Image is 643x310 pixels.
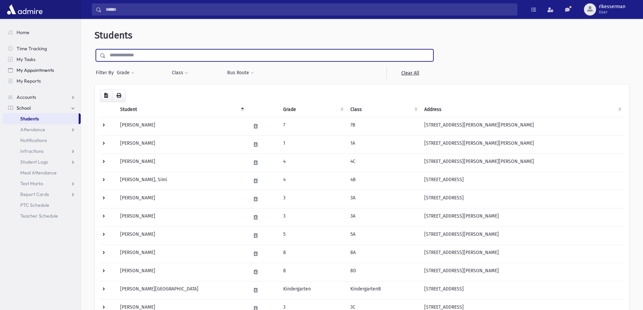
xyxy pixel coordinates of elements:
a: My Appointments [3,65,81,76]
span: Students [20,116,39,122]
td: 3 [279,208,346,226]
span: Infractions [20,148,44,154]
span: My Appointments [17,67,54,73]
a: Clear All [386,67,433,79]
a: Test Marks [3,178,81,189]
a: My Tasks [3,54,81,65]
a: Accounts [3,92,81,103]
button: CSV [100,90,112,102]
td: KindergartenB [346,281,420,299]
td: [PERSON_NAME] [116,263,247,281]
a: Students [3,113,79,124]
td: [PERSON_NAME] [116,190,247,208]
span: Accounts [17,94,36,100]
td: [PERSON_NAME], Simi [116,172,247,190]
td: 4C [346,153,420,172]
a: Student Logs [3,157,81,167]
a: School [3,103,81,113]
span: rlkesserman [599,4,625,9]
th: Student: activate to sort column descending [116,102,247,117]
td: [PERSON_NAME] [116,245,247,263]
td: [PERSON_NAME] [116,135,247,153]
td: Kindergarten [279,281,346,299]
td: 1A [346,135,420,153]
a: PTC Schedule [3,200,81,210]
span: PTC Schedule [20,202,49,208]
td: 3 [279,190,346,208]
td: 7 [279,117,346,135]
td: [STREET_ADDRESS][PERSON_NAME][PERSON_NAME] [420,117,624,135]
td: [STREET_ADDRESS][PERSON_NAME] [420,263,624,281]
span: Attendance [20,126,45,133]
td: [STREET_ADDRESS] [420,172,624,190]
span: My Reports [17,78,41,84]
a: Notifications [3,135,81,146]
td: [PERSON_NAME] [116,153,247,172]
span: My Tasks [17,56,35,62]
td: 8 [279,263,346,281]
td: 5A [346,226,420,245]
td: [STREET_ADDRESS] [420,281,624,299]
span: Students [95,30,132,41]
td: 3A [346,208,420,226]
span: Test Marks [20,180,43,187]
td: 5 [279,226,346,245]
button: Bus Route [227,67,254,79]
td: 3A [346,190,420,208]
td: [STREET_ADDRESS][PERSON_NAME][PERSON_NAME] [420,153,624,172]
span: Teacher Schedule [20,213,58,219]
th: Class: activate to sort column ascending [346,102,420,117]
input: Search [102,3,517,16]
td: 8 [279,245,346,263]
td: 1 [279,135,346,153]
td: [STREET_ADDRESS][PERSON_NAME] [420,245,624,263]
td: [STREET_ADDRESS][PERSON_NAME] [420,208,624,226]
th: Grade: activate to sort column ascending [279,102,346,117]
span: School [17,105,31,111]
a: Infractions [3,146,81,157]
span: Home [17,29,29,35]
span: User [599,9,625,15]
td: [PERSON_NAME] [116,117,247,135]
td: [PERSON_NAME] [116,226,247,245]
td: 4B [346,172,420,190]
span: Filter By [96,69,116,76]
td: [PERSON_NAME] [116,208,247,226]
span: Student Logs [20,159,48,165]
td: 4 [279,172,346,190]
th: Address: activate to sort column ascending [420,102,624,117]
button: Grade [116,67,135,79]
a: Attendance [3,124,81,135]
td: 8A [346,245,420,263]
td: [STREET_ADDRESS] [420,190,624,208]
td: [PERSON_NAME][GEOGRAPHIC_DATA] [116,281,247,299]
a: Meal Attendance [3,167,81,178]
button: Print [112,90,126,102]
a: My Reports [3,76,81,86]
a: Time Tracking [3,43,81,54]
td: 8D [346,263,420,281]
a: Teacher Schedule [3,210,81,221]
a: Home [3,27,81,38]
td: [STREET_ADDRESS][PERSON_NAME] [420,226,624,245]
a: Report Cards [3,189,81,200]
span: Time Tracking [17,46,47,52]
button: Class [171,67,188,79]
span: Report Cards [20,191,49,197]
span: Meal Attendance [20,170,57,176]
img: AdmirePro [5,3,44,16]
td: [STREET_ADDRESS][PERSON_NAME][PERSON_NAME] [420,135,624,153]
td: 4 [279,153,346,172]
td: 7B [346,117,420,135]
span: Notifications [20,137,47,143]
